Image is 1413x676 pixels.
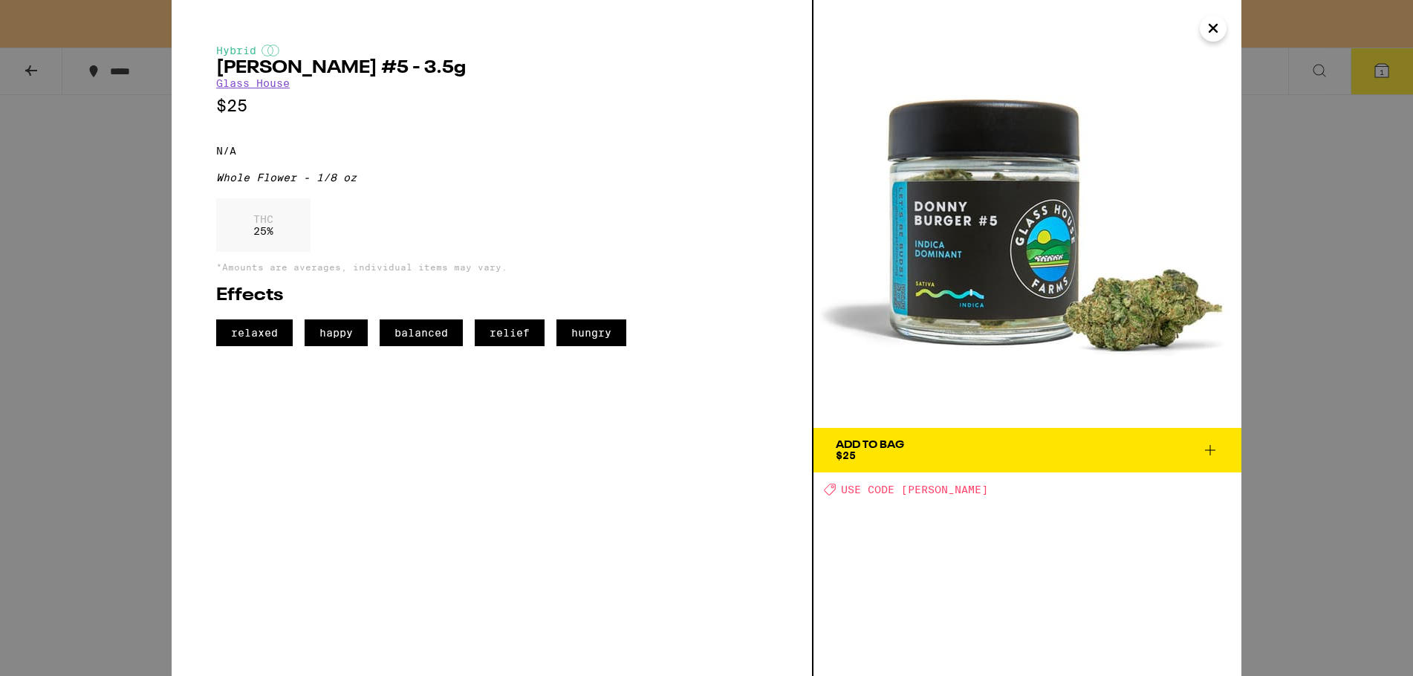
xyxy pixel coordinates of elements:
[216,198,311,252] div: 25 %
[841,484,988,495] span: USE CODE [PERSON_NAME]
[216,97,767,115] p: $25
[216,59,767,77] h2: [PERSON_NAME] #5 - 3.5g
[216,45,767,56] div: Hybrid
[1200,15,1227,42] button: Close
[475,319,545,346] span: relief
[216,319,293,346] span: relaxed
[262,45,279,56] img: hybridColor.svg
[216,145,767,157] p: N/A
[216,77,290,89] a: Glass House
[216,172,767,183] div: Whole Flower - 1/8 oz
[380,319,463,346] span: balanced
[9,10,107,22] span: Hi. Need any help?
[216,262,767,272] p: *Amounts are averages, individual items may vary.
[813,428,1241,472] button: Add To Bag$25
[836,440,904,450] div: Add To Bag
[305,319,368,346] span: happy
[556,319,626,346] span: hungry
[836,449,856,461] span: $25
[253,213,273,225] p: THC
[216,287,767,305] h2: Effects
